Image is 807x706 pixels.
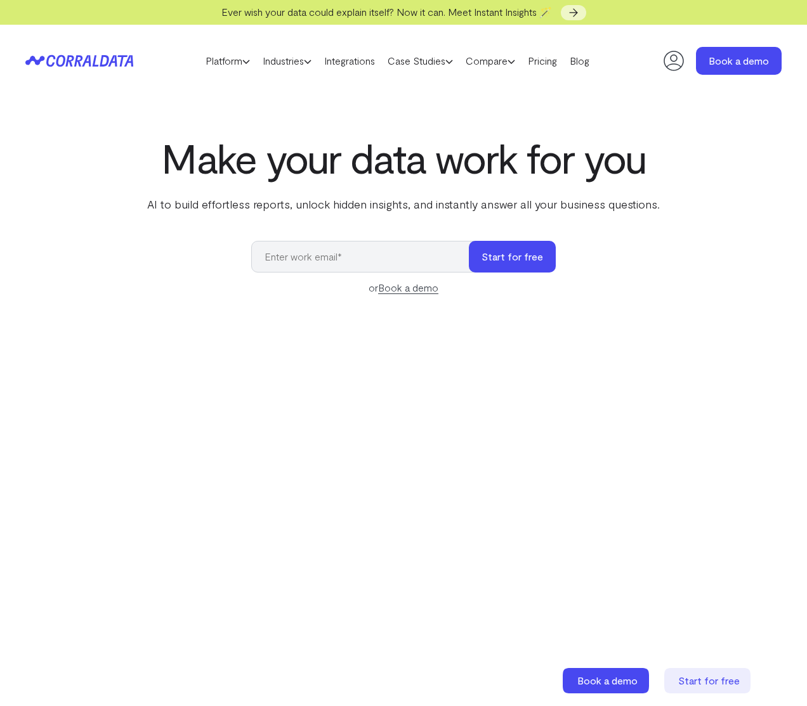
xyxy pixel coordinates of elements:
[522,51,563,70] a: Pricing
[678,674,740,686] span: Start for free
[381,51,459,70] a: Case Studies
[378,281,438,294] a: Book a demo
[469,241,556,273] button: Start for free
[145,135,662,181] h1: Make your data work for you
[145,196,662,212] p: AI to build effortless reports, unlock hidden insights, and instantly answer all your business qu...
[664,668,753,693] a: Start for free
[459,51,522,70] a: Compare
[251,280,556,295] div: or
[221,6,552,18] span: Ever wish your data could explain itself? Now it can. Meet Instant Insights 🪄
[251,241,482,273] input: Enter work email*
[256,51,318,70] a: Industries
[696,47,782,75] a: Book a demo
[563,668,652,693] a: Book a demo
[199,51,256,70] a: Platform
[318,51,381,70] a: Integrations
[563,51,596,70] a: Blog
[577,674,638,686] span: Book a demo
